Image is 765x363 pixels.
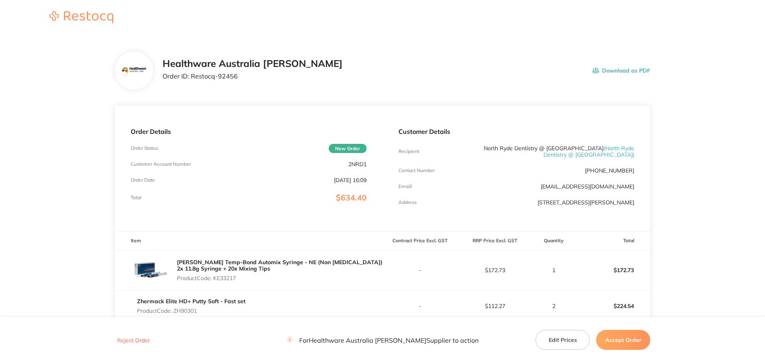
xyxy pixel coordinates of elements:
[41,11,121,23] img: Restocq logo
[137,308,245,314] p: Product Code: ZH90301
[477,145,634,158] p: North Ryde Dentistry @ [GEOGRAPHIC_DATA]
[383,303,457,309] p: -
[131,250,171,290] img: N3dwd2hjNQ
[533,267,575,273] p: 1
[535,330,590,350] button: Edit Prices
[398,168,435,173] p: Contact Number
[348,161,367,167] p: 2NRD1
[131,177,155,183] p: Order Date
[585,167,634,174] p: [PHONE_NUMBER]
[334,177,367,183] p: [DATE] 16:09
[383,267,457,273] p: -
[398,200,417,205] p: Address
[457,232,532,250] th: RRP Price Excl. GST
[382,232,457,250] th: Contract Price Excl. GST
[336,192,367,202] span: $634.40
[329,144,367,153] span: New Order
[131,145,158,151] p: Order Status
[177,259,382,272] a: [PERSON_NAME] Temp-Bond Automix Syringe - NE (Non [MEDICAL_DATA]) 2x 11.8g Syringe + 20x Mixing Tips
[398,128,634,135] p: Customer Details
[163,73,343,80] p: Order ID: Restocq- 92456
[286,336,479,344] p: For Healthware Australia [PERSON_NAME] Supplier to action
[576,261,650,280] p: $172.73
[137,298,245,305] a: Zhermack Elite HD+ Putty Soft - Fast set
[543,145,634,158] span: ( North Ryde Dentistry @ [GEOGRAPHIC_DATA] )
[115,232,382,250] th: Item
[131,161,191,167] p: Customer Account Number
[575,232,650,250] th: Total
[121,58,147,84] img: Mjc2MnhocQ
[533,303,575,309] p: 2
[131,128,367,135] p: Order Details
[576,296,650,316] p: $224.54
[41,11,121,24] a: Restocq logo
[592,58,650,83] button: Download as PDF
[163,58,343,69] h2: Healthware Australia [PERSON_NAME]
[532,232,575,250] th: Quantity
[458,267,532,273] p: $172.73
[541,183,634,190] a: [EMAIL_ADDRESS][DOMAIN_NAME]
[458,303,532,309] p: $112.27
[537,199,634,206] p: [STREET_ADDRESS][PERSON_NAME]
[131,195,141,200] p: Total
[398,149,419,154] p: Recipient
[177,275,382,281] p: Product Code: KE33217
[398,184,412,189] p: Emaill
[596,330,650,350] button: Accept Order
[115,337,152,344] button: Reject Order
